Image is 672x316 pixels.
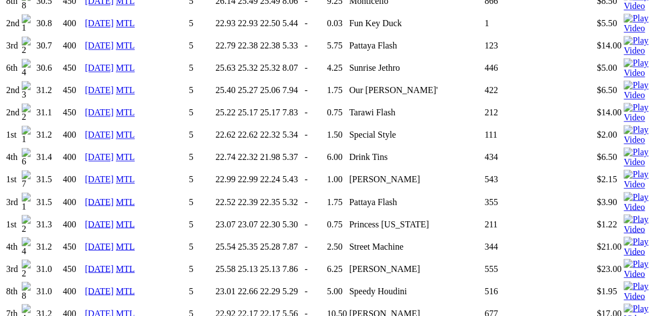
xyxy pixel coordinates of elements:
td: 25.28 [260,236,281,257]
td: 22.79 [215,35,236,56]
td: 5 [188,80,214,101]
td: 6.00 [327,147,348,168]
td: 5.32 [282,191,303,212]
td: Special Style [349,124,483,145]
td: Speedy Houdini [349,280,483,302]
img: 1 [22,192,34,211]
a: [DATE] [85,108,114,117]
td: [PERSON_NAME] [349,169,483,190]
a: MTL [116,174,135,184]
td: 400 [62,147,84,168]
td: 31.3 [36,213,61,235]
td: 31.0 [36,258,61,279]
td: 450 [62,80,84,101]
td: Sunrise Jethro [349,57,483,79]
td: Our [PERSON_NAME]' [349,80,483,101]
a: [DATE] [85,286,114,295]
td: 5 [188,102,214,123]
td: 516 [484,280,532,302]
td: 1st [6,213,20,235]
td: 5 [188,280,214,302]
td: 5 [188,124,214,145]
td: - [304,57,325,79]
td: 5.29 [282,280,303,302]
td: 5 [188,147,214,168]
td: 1.75 [327,191,348,212]
a: View replay [624,224,666,234]
td: 2.50 [327,236,348,257]
td: Street Machine [349,236,483,257]
img: Play Video [624,58,666,78]
td: 0.75 [327,102,348,123]
td: 22.38 [237,35,259,56]
td: - [304,213,325,235]
a: View replay [624,1,666,11]
td: 31.2 [36,80,61,101]
td: 25.58 [215,258,236,279]
td: 7.86 [282,258,303,279]
a: View replay [624,90,666,100]
td: 25.17 [260,102,281,123]
a: [DATE] [85,63,114,72]
td: 400 [62,35,84,56]
img: 1 [22,14,34,33]
td: 5 [188,13,214,34]
td: 22.93 [237,13,259,34]
td: 31.0 [36,280,61,302]
a: View replay [624,23,666,33]
td: 30.6 [36,57,61,79]
td: 0.03 [327,13,348,34]
td: 400 [62,169,84,190]
td: 344 [484,236,532,257]
td: 6.25 [327,258,348,279]
td: 5 [188,258,214,279]
td: 25.40 [215,80,236,101]
td: 22.39 [237,191,259,212]
td: 1st [6,124,20,145]
td: - [304,80,325,101]
td: 1 [484,13,532,34]
td: 400 [62,124,84,145]
td: 22.74 [215,147,236,168]
td: 5.30 [282,213,303,235]
td: - [304,102,325,123]
a: MTL [116,63,135,72]
td: 5.33 [282,35,303,56]
td: - [304,280,325,302]
a: [DATE] [85,41,114,50]
img: 7 [22,170,34,189]
td: $1.22 [596,213,622,235]
td: 212 [484,102,532,123]
td: 7.83 [282,102,303,123]
img: Play Video [624,169,666,189]
td: 400 [62,280,84,302]
td: 25.22 [215,102,236,123]
a: View replay [624,269,666,278]
img: Play Video [624,147,666,167]
td: 1st [6,169,20,190]
td: 2nd [6,102,20,123]
td: Princess [US_STATE] [349,213,483,235]
td: Drink Tins [349,147,483,168]
td: 422 [484,80,532,101]
img: 2 [22,215,34,234]
a: View replay [624,202,666,211]
img: 6 [22,148,34,167]
img: 4 [22,59,34,77]
td: $5.00 [596,57,622,79]
td: $14.00 [596,35,622,56]
td: 450 [62,102,84,123]
td: 5.34 [282,124,303,145]
td: $5.50 [596,13,622,34]
a: MTL [116,130,135,139]
td: 1.50 [327,124,348,145]
td: Fun Key Duck [349,13,483,34]
td: 22.62 [237,124,259,145]
a: View replay [624,113,666,122]
td: 2nd [6,13,20,34]
a: MTL [116,152,135,162]
a: View replay [624,157,666,167]
td: 450 [62,258,84,279]
img: 2 [22,259,34,278]
img: 3 [22,81,34,100]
